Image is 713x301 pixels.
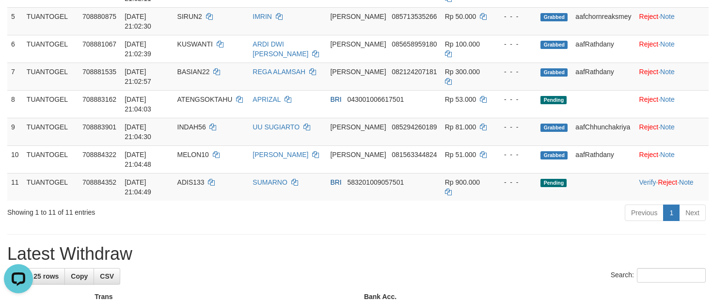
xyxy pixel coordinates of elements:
[445,40,480,48] span: Rp 100.000
[82,13,116,20] span: 708880875
[23,63,79,90] td: TUANTOGEL
[125,95,151,113] span: [DATE] 21:04:03
[71,272,88,280] span: Copy
[611,268,706,283] label: Search:
[639,123,659,131] a: Reject
[177,178,205,186] span: ADIS133
[7,173,23,201] td: 11
[330,95,341,103] span: BRI
[4,4,33,33] button: Open LiveChat chat widget
[392,151,437,158] span: Copy 081563344824 to clipboard
[392,13,437,20] span: Copy 085713535266 to clipboard
[540,124,568,132] span: Grabbed
[177,68,210,76] span: BASIAN22
[445,123,476,131] span: Rp 81.000
[330,151,386,158] span: [PERSON_NAME]
[177,151,209,158] span: MELON10
[660,95,675,103] a: Note
[253,123,300,131] a: UU SUGIARTO
[445,13,476,20] span: Rp 50.000
[496,12,533,21] div: - - -
[82,151,116,158] span: 708884322
[635,145,709,173] td: ·
[496,122,533,132] div: - - -
[347,95,404,103] span: Copy 043001006617501 to clipboard
[571,7,635,35] td: aafchornreaksmey
[23,90,79,118] td: TUANTOGEL
[125,123,151,141] span: [DATE] 21:04:30
[7,35,23,63] td: 6
[7,118,23,145] td: 9
[663,205,680,221] a: 1
[571,35,635,63] td: aafRathdany
[23,173,79,201] td: TUANTOGEL
[330,13,386,20] span: [PERSON_NAME]
[7,90,23,118] td: 8
[330,68,386,76] span: [PERSON_NAME]
[253,40,308,58] a: ARDI DWI [PERSON_NAME]
[253,68,305,76] a: REGA ALAMSAH
[125,13,151,30] span: [DATE] 21:02:30
[392,40,437,48] span: Copy 085658959180 to clipboard
[496,95,533,104] div: - - -
[660,68,675,76] a: Note
[125,68,151,85] span: [DATE] 21:02:57
[540,151,568,159] span: Grabbed
[7,7,23,35] td: 5
[177,40,213,48] span: KUSWANTI
[253,178,287,186] a: SUMARNO
[639,95,659,103] a: Reject
[7,244,706,264] h1: Latest Withdraw
[253,151,308,158] a: [PERSON_NAME]
[82,95,116,103] span: 708883162
[392,68,437,76] span: Copy 082124207181 to clipboard
[540,41,568,49] span: Grabbed
[23,145,79,173] td: TUANTOGEL
[660,13,675,20] a: Note
[639,13,659,20] a: Reject
[660,151,675,158] a: Note
[639,151,659,158] a: Reject
[635,7,709,35] td: ·
[639,40,659,48] a: Reject
[635,35,709,63] td: ·
[7,63,23,90] td: 7
[660,123,675,131] a: Note
[679,205,706,221] a: Next
[94,268,120,285] a: CSV
[635,173,709,201] td: · ·
[660,40,675,48] a: Note
[330,40,386,48] span: [PERSON_NAME]
[330,123,386,131] span: [PERSON_NAME]
[635,90,709,118] td: ·
[7,145,23,173] td: 10
[445,151,476,158] span: Rp 51.000
[177,95,233,103] span: ATENGSOKTAHU
[125,40,151,58] span: [DATE] 21:02:39
[571,118,635,145] td: aafChhunchakriya
[7,204,290,217] div: Showing 1 to 11 of 11 entries
[82,68,116,76] span: 708881535
[177,13,202,20] span: SIRUN2
[496,39,533,49] div: - - -
[125,151,151,168] span: [DATE] 21:04:48
[347,178,404,186] span: Copy 583201009057501 to clipboard
[496,67,533,77] div: - - -
[100,272,114,280] span: CSV
[540,179,567,187] span: Pending
[571,145,635,173] td: aafRathdany
[23,35,79,63] td: TUANTOGEL
[392,123,437,131] span: Copy 085294260189 to clipboard
[82,40,116,48] span: 708881067
[639,178,656,186] a: Verify
[540,96,567,104] span: Pending
[637,268,706,283] input: Search:
[23,7,79,35] td: TUANTOGEL
[496,150,533,159] div: - - -
[64,268,94,285] a: Copy
[496,177,533,187] div: - - -
[445,178,480,186] span: Rp 900.000
[23,118,79,145] td: TUANTOGEL
[177,123,206,131] span: INDAH56
[125,178,151,196] span: [DATE] 21:04:49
